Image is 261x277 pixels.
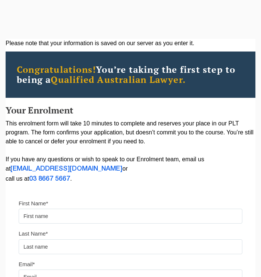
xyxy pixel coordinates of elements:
label: Last Name* [19,230,48,237]
a: [EMAIL_ADDRESS][DOMAIN_NAME] [10,166,122,172]
label: Email* [19,261,35,268]
h2: Your Enrolment [6,105,255,115]
span: Qualified Australian Lawyer. [51,74,186,85]
p: This enrolment form will take 10 minutes to complete and reserves your place in our PLT program. ... [6,119,255,184]
div: Please note that your information is saved on our server as you enter it. [6,39,255,48]
label: First Name* [19,200,48,207]
input: First name [19,209,242,224]
span: Congratulations! [17,63,96,75]
h2: You’re taking the first step to being a [17,65,244,85]
input: Last name [19,239,242,254]
a: 03 8667 5667 [29,176,70,182]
